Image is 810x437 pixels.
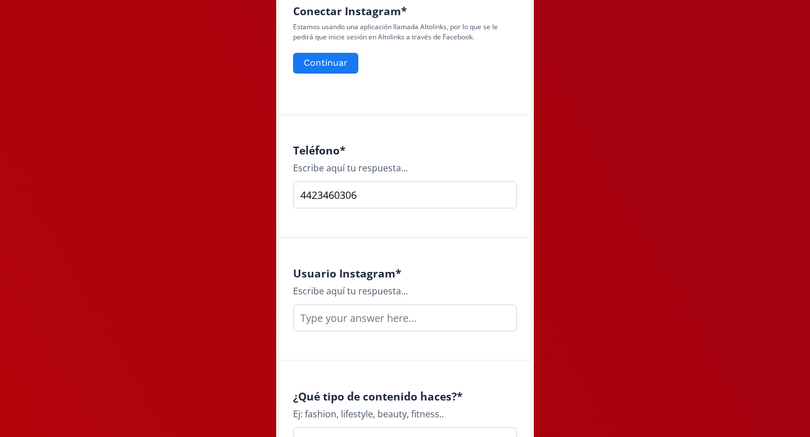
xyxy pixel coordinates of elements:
h4: Teléfono * [293,144,517,157]
h4: Usuario Instagram * [293,267,517,280]
button: Continuar [293,53,358,74]
div: Ej: fashion, lifestyle, beauty, fitness.. [293,407,517,421]
div: Escribe aquí tu respuesta... [293,284,517,298]
h4: ¿Qué tipo de contenido haces? * [293,390,517,403]
input: Type your answer here... [293,181,517,208]
h4: Conectar Instagram * [293,4,517,17]
p: Estamos usando una aplicación llamada Altolinks, por lo que se le pedirá que inicie sesión en Alt... [293,22,517,42]
div: Escribe aquí tu respuesta... [293,161,517,175]
input: Type your answer here... [293,304,517,331]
